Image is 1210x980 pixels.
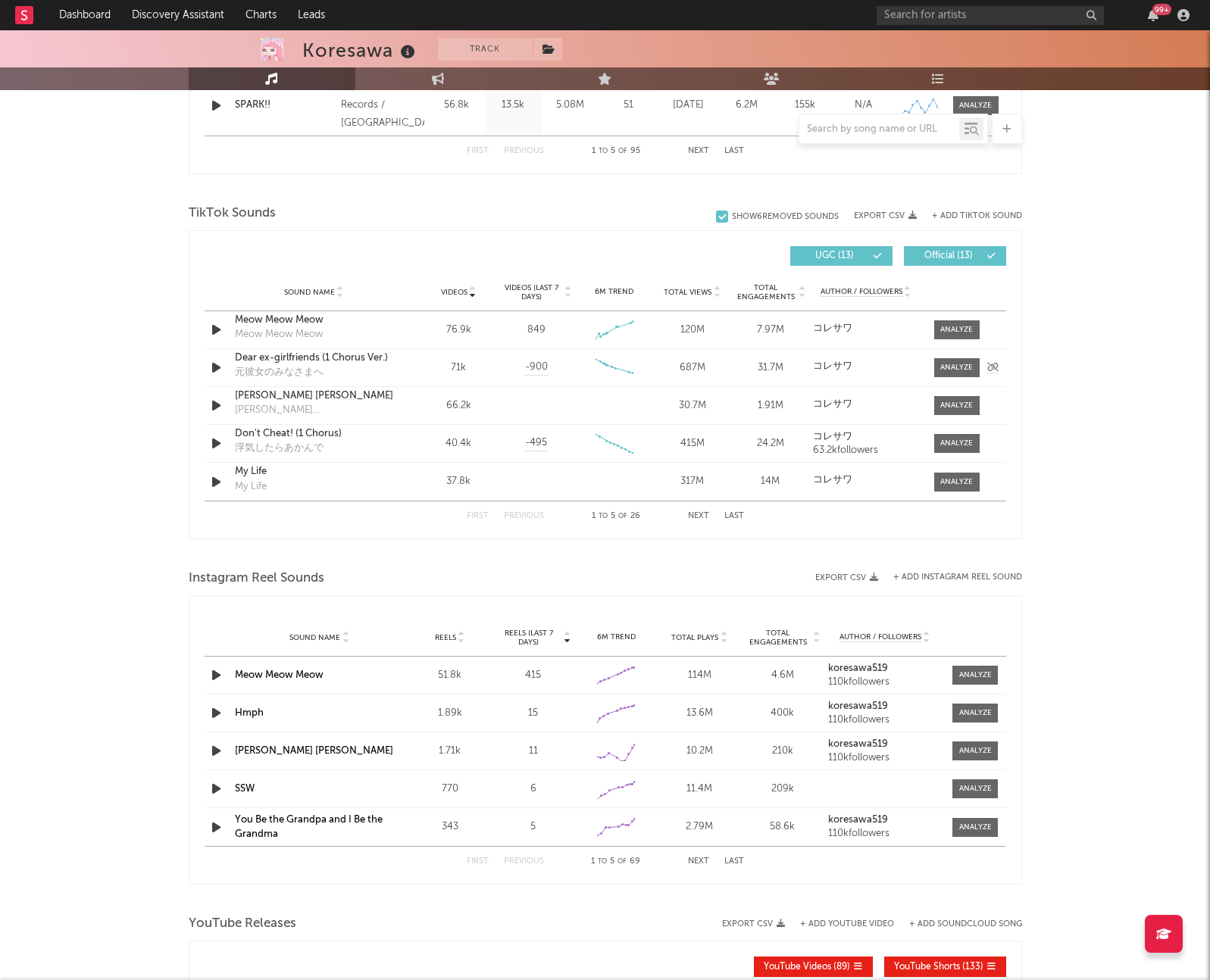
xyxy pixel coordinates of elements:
a: コレサワ [813,475,918,485]
span: UGC ( 13 ) [800,251,870,261]
button: + Add Instagram Reel Sound [893,573,1022,582]
div: 6 [496,782,571,797]
div: N/A [838,98,889,113]
span: Total Engagements [745,629,811,647]
span: -900 [525,360,548,375]
button: + Add SoundCloud Song [894,920,1022,929]
div: 400k [745,706,821,721]
span: TikTok Sounds [189,204,276,223]
a: コレサワ [813,432,918,442]
div: [DATE] [663,98,714,113]
a: koresawa519 [828,739,942,750]
a: Meow Meow Meow [235,313,393,328]
div: 210k [745,744,821,759]
span: Author / Followers [821,287,902,297]
div: 415 [496,668,571,683]
a: You Be the Grandpa and I Be the Grandma [235,815,383,840]
div: 24.2M [735,436,805,451]
div: 770 [412,782,488,797]
div: 120M [657,323,727,338]
button: Export CSV [854,211,917,220]
span: of [618,858,627,865]
div: 37.8k [424,474,494,489]
button: + Add YouTube Video [800,920,894,929]
strong: koresawa519 [828,815,888,825]
strong: koresawa519 [828,663,888,673]
strong: koresawa519 [828,739,888,749]
div: 51.8k [412,668,488,683]
button: Track [438,38,533,61]
span: of [618,513,627,520]
div: 5 [496,819,571,835]
div: 58.6k [745,819,821,835]
div: 2022 Reco Records / [GEOGRAPHIC_DATA] [341,78,424,133]
span: Sound Name [284,288,335,297]
span: YouTube Shorts [894,963,960,972]
div: 4.6M [745,668,821,683]
div: 1.89k [412,706,488,721]
span: YouTube Releases [189,915,296,933]
span: Reels [435,633,456,642]
a: Don't Cheat! (1 Chorus) [235,426,393,442]
input: Search by song name or URL [799,123,959,136]
a: SSW [235,784,255,794]
div: 155k [780,98,830,113]
div: 415M [657,436,727,451]
div: [PERSON_NAME] [PERSON_NAME] [235,389,393,404]
strong: コレサワ [813,323,852,333]
div: 343 [412,819,488,835]
button: First [467,512,489,520]
div: 元彼女のみなさまへ [235,365,324,380]
a: SPARK!! [235,98,334,113]
span: Sound Name [289,633,340,642]
div: 11 [496,744,571,759]
div: 7.97M [735,323,805,338]
div: 317M [657,474,727,489]
div: + Add Instagram Reel Sound [878,573,1022,582]
div: 56.8k [432,98,481,113]
button: + Add TikTok Sound [932,212,1022,220]
button: Export CSV [722,919,785,929]
div: 13.6M [661,706,737,721]
div: 6M Trend [579,632,655,643]
button: YouTube Shorts(133) [884,957,1006,977]
div: 76.9k [424,323,494,338]
div: 1 5 26 [574,507,658,526]
div: 40.4k [424,436,494,451]
button: First [467,857,489,866]
a: My Life [235,464,393,479]
div: 31.7M [735,360,805,376]
span: Author / Followers [839,632,921,642]
div: 1 5 95 [574,142,658,161]
button: 99+ [1148,9,1158,21]
strong: コレサワ [813,361,852,371]
div: 1.91M [735,398,805,414]
div: 209k [745,782,821,797]
div: 110k followers [828,753,942,763]
span: Total Plays [671,633,718,642]
span: Videos [441,288,467,297]
div: [PERSON_NAME] [PERSON_NAME] [235,403,393,418]
a: koresawa519 [828,663,942,674]
a: コレサワ [813,399,918,410]
span: Reels (last 7 days) [496,629,562,647]
strong: コレサワ [813,399,852,409]
button: Previous [504,512,544,520]
div: 14M [735,474,805,489]
button: Official(13) [904,246,1006,266]
div: 110k followers [828,677,942,688]
button: UGC(13) [790,246,893,266]
button: Last [724,857,744,866]
span: ( 89 ) [764,963,850,972]
button: Next [688,147,709,155]
div: My Life [235,479,267,495]
button: Previous [504,857,544,866]
span: of [618,148,627,154]
span: -495 [525,435,547,451]
a: Meow Meow Meow [235,670,324,680]
strong: コレサワ [813,475,852,485]
a: Dear ex-girlfriends (1 Chorus Ver.) [235,351,393,366]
